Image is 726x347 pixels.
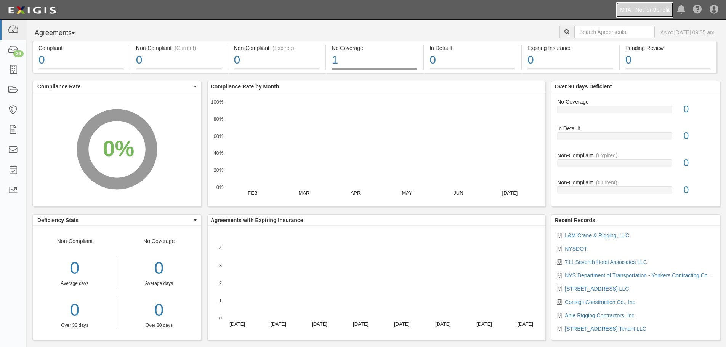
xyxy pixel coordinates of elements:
div: 0 [33,256,117,280]
div: 0 [678,102,720,116]
div: (Expired) [272,44,294,52]
div: Average days [33,280,117,287]
text: APR [350,190,361,196]
div: As of [DATE] 09:35 am [660,29,715,36]
div: No Coverage [332,44,417,52]
a: Expiring Insurance0 [522,68,619,74]
svg: A chart. [33,92,201,206]
a: No Coverage0 [557,98,714,125]
a: Able Rigging Contractors, Inc. [565,312,636,318]
a: [STREET_ADDRESS] Tenant LLC [565,326,646,332]
text: MAR [298,190,309,196]
a: L&M Crane & Rigging, LLC [565,232,629,238]
text: 3 [219,263,222,269]
text: [DATE] [476,321,492,327]
text: [DATE] [229,321,245,327]
a: 0 [33,298,117,322]
text: 0% [216,184,223,190]
div: Non-Compliant (Current) [136,44,222,52]
text: [DATE] [353,321,369,327]
text: [DATE] [271,321,286,327]
div: Pending Review [625,44,711,52]
a: No Coverage1 [326,68,423,74]
div: 0 [678,183,720,197]
text: 100% [211,99,224,105]
a: Pending Review0 [620,68,717,74]
a: In Default0 [557,125,714,152]
a: 711 Seventh Hotel Associates LLC [565,259,647,265]
svg: A chart. [208,226,545,340]
a: Compliant0 [32,68,130,74]
div: Expiring Insurance [527,44,613,52]
div: 0% [103,133,135,165]
text: 0 [219,315,222,321]
text: MAY [402,190,412,196]
text: 1 [219,298,222,304]
text: FEB [248,190,257,196]
div: Over 30 days [33,322,117,329]
a: [STREET_ADDRESS] LLC [565,286,629,292]
a: Non-Compliant(Current)0 [557,179,714,200]
text: [DATE] [502,190,518,196]
text: [DATE] [435,321,451,327]
text: [DATE] [518,321,533,327]
div: 0 [678,129,720,143]
div: No Coverage [117,237,201,329]
b: Compliance Rate by Month [211,83,279,90]
a: In Default0 [424,68,521,74]
div: 0 [625,52,711,68]
div: 0 [234,52,320,68]
span: Deficiency Stats [37,216,192,224]
button: Compliance Rate [33,81,201,92]
a: Consigli Construction Co., Inc. [565,299,636,305]
b: Over 90 days Deficient [555,83,612,90]
div: 1 [332,52,417,68]
div: Average days [123,280,196,287]
b: Agreements with Expiring Insurance [211,217,303,223]
text: 2 [219,280,222,286]
div: 0 [38,52,124,68]
div: (Current) [596,179,617,186]
button: Agreements [32,26,90,41]
div: 0 [123,256,196,280]
div: In Default [551,125,720,132]
text: [DATE] [312,321,327,327]
text: 60% [213,133,223,139]
text: JUN [454,190,463,196]
text: [DATE] [394,321,410,327]
a: Non-Compliant(Expired)0 [557,152,714,179]
div: 0 [527,52,613,68]
text: 40% [213,150,223,156]
div: (Expired) [596,152,618,159]
div: In Default [430,44,515,52]
span: Compliance Rate [37,83,192,90]
div: (Current) [175,44,196,52]
div: 36 [13,50,24,57]
div: A chart. [208,92,545,206]
div: Non-Compliant (Expired) [234,44,320,52]
div: Non-Compliant [551,179,720,186]
div: Over 30 days [123,322,196,329]
div: Compliant [38,44,124,52]
text: 80% [213,116,223,122]
input: Search Agreements [574,26,655,38]
a: 0 [123,298,196,322]
a: MTA - Not for Benefit [616,2,673,18]
a: NYSDOT [565,246,587,252]
text: 20% [213,167,223,173]
a: Non-Compliant(Expired)0 [228,68,325,74]
a: NYS Department of Transportation - Yonkers Contracting Company [565,272,723,278]
div: 0 [678,156,720,170]
div: Non-Compliant [33,237,117,329]
b: Recent Records [555,217,595,223]
div: Non-Compliant [551,152,720,159]
button: Deficiency Stats [33,215,201,225]
a: Non-Compliant(Current)0 [130,68,228,74]
text: 4 [219,245,222,251]
img: Logo [6,3,58,17]
div: 0 [430,52,515,68]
